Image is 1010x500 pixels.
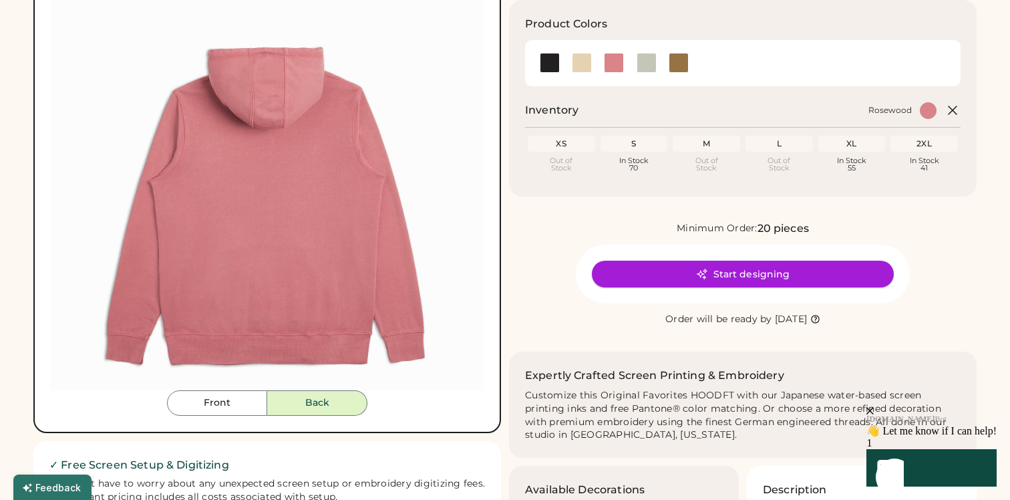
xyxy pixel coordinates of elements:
div: XL [821,138,883,149]
div: Customize this Original Favorites HOODFT with our Japanese water-based screen printing inks and f... [525,389,961,443]
div: In Stock 55 [821,157,883,172]
div: Order will be ready by [665,313,772,326]
button: Start designing [592,261,894,287]
div: [DATE] [775,313,808,326]
h2: Inventory [525,102,578,118]
div: In Stock 41 [893,157,955,172]
div: In Stock 70 [603,157,665,172]
div: Minimum Order: [677,222,757,235]
button: Front [167,390,267,416]
div: 20 pieces [757,221,809,237]
div: Out of Stock [748,157,810,172]
iframe: Front Chat [786,328,1007,497]
h2: ✓ Free Screen Setup & Digitizing [49,457,485,473]
h3: Description [763,482,827,498]
div: XS [530,138,593,149]
div: 2XL [893,138,955,149]
h3: Available Decorations [525,482,645,498]
div: L [748,138,810,149]
h3: Product Colors [525,16,607,32]
div: Out of Stock [675,157,737,172]
div: M [675,138,737,149]
div: S [603,138,665,149]
button: Back [267,390,367,416]
div: Out of Stock [530,157,593,172]
div: Rosewood [868,105,912,116]
h2: Expertly Crafted Screen Printing & Embroidery [525,368,784,384]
